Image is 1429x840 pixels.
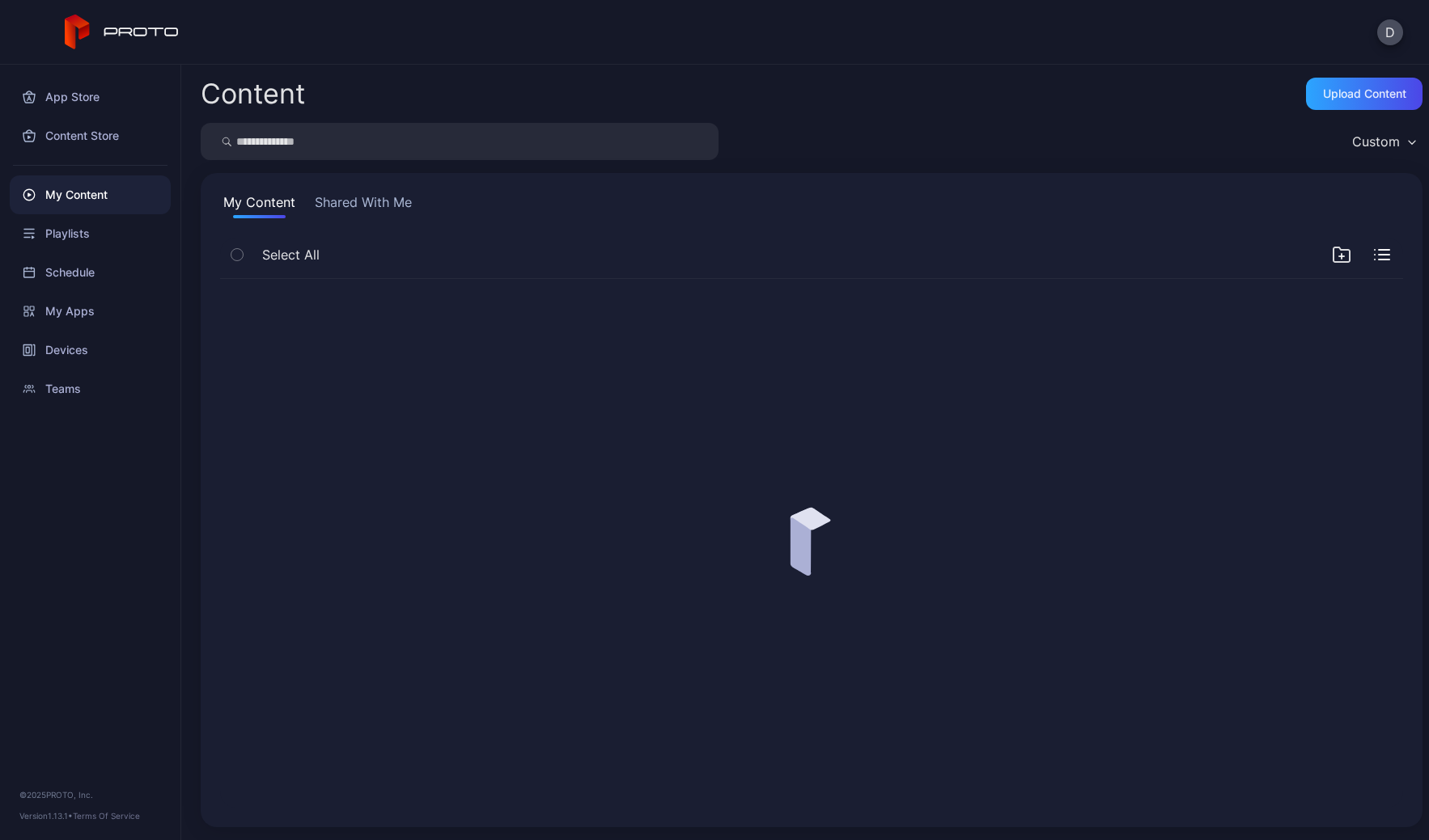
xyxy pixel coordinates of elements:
[10,253,171,292] a: Schedule
[1306,78,1423,110] button: Upload Content
[262,245,320,264] span: Select All
[220,192,299,218] button: My Content
[10,369,171,408] a: Teams
[201,80,305,108] div: Content
[1352,133,1400,150] div: Custom
[10,331,171,369] a: Devices
[1344,123,1423,160] button: Custom
[19,811,73,821] span: Version 1.13.1 •
[10,116,171,155] a: Content Store
[1377,19,1403,45] button: D
[10,292,171,331] a: My Apps
[10,214,171,253] a: Playlists
[1323,87,1406,100] div: Upload Content
[10,175,171,214] a: My Content
[10,78,171,116] a: App Store
[73,811,140,821] a: Terms Of Service
[19,788,161,801] div: © 2025 PROTO, Inc.
[312,192,415,218] button: Shared With Me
